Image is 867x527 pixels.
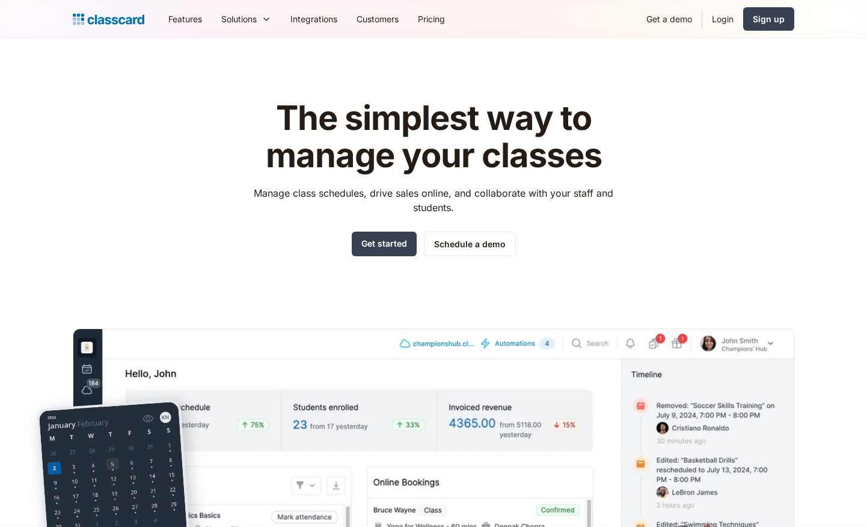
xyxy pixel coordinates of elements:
[637,5,702,32] a: Get a demo
[743,7,794,31] a: Sign up
[159,5,212,32] a: Features
[408,5,455,32] a: Pricing
[347,5,408,32] a: Customers
[73,11,144,28] a: home
[243,100,625,174] h1: The simplest way to manage your classes
[243,186,625,215] p: Manage class schedules, drive sales online, and collaborate with your staff and students.
[221,13,257,25] div: Solutions
[352,232,417,256] a: Get started
[753,13,785,25] div: Sign up
[702,5,743,32] a: Login
[281,5,347,32] a: Integrations
[424,232,516,256] a: Schedule a demo
[212,5,281,32] div: Solutions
